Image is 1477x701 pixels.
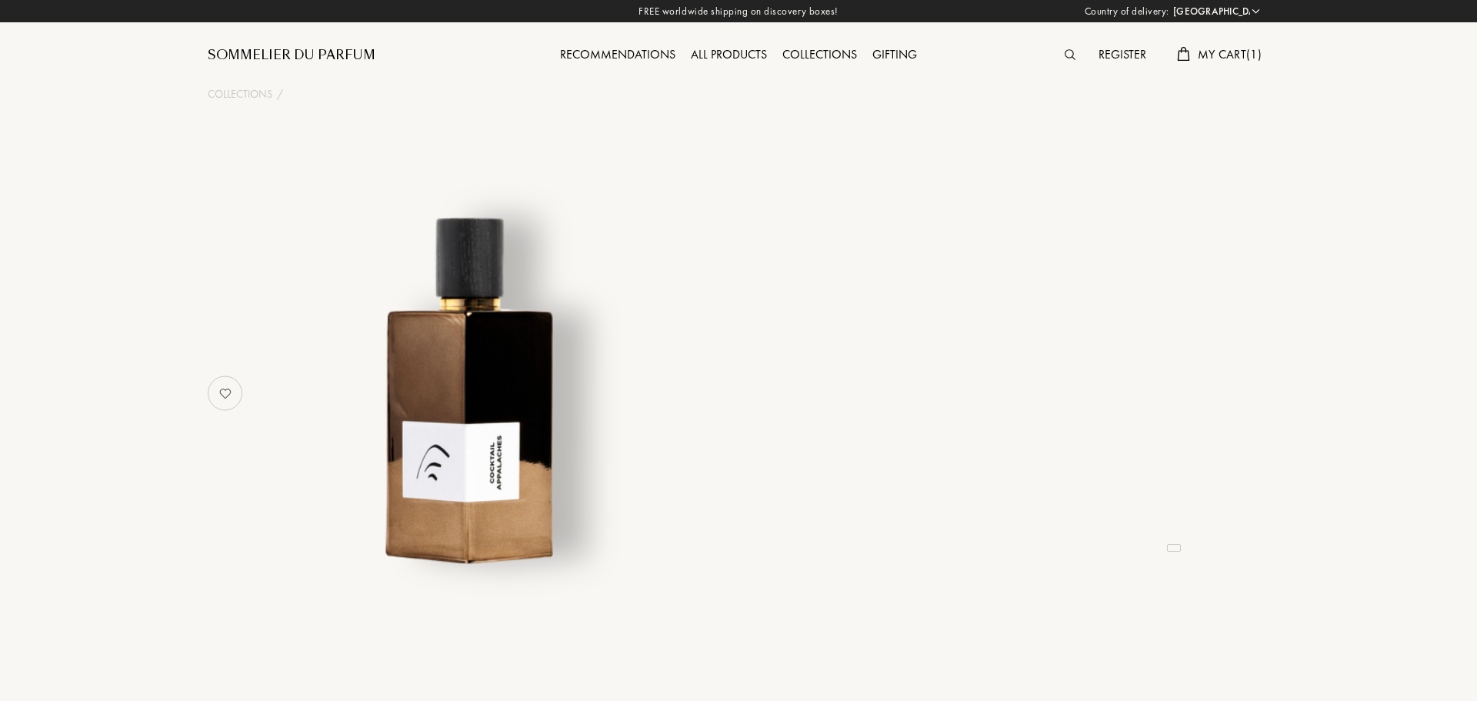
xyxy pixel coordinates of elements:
div: Register [1091,45,1154,65]
a: Sommelier du Parfum [208,46,375,65]
a: Gifting [865,46,925,62]
div: Gifting [865,45,925,65]
img: cart.svg [1177,47,1189,61]
img: search_icn.svg [1065,49,1075,60]
a: Collections [775,46,865,62]
a: All products [683,46,775,62]
img: undefined undefined [283,195,664,576]
img: no_like_p.png [210,378,241,409]
div: All products [683,45,775,65]
a: Collections [208,86,272,102]
a: Register [1091,46,1154,62]
span: Country of delivery: [1085,4,1169,19]
div: / [277,86,283,102]
a: Recommendations [552,46,683,62]
div: Recommendations [552,45,683,65]
span: My Cart ( 1 ) [1198,46,1262,62]
div: Collections [775,45,865,65]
